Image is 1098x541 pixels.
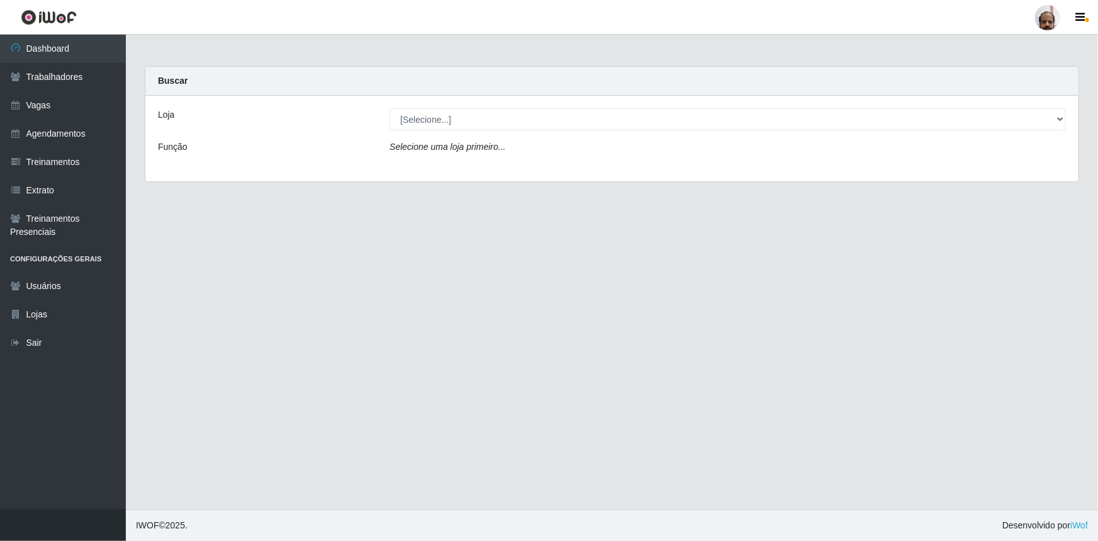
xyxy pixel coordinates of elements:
[158,108,174,122] label: Loja
[1070,520,1088,530] a: iWof
[158,76,188,86] strong: Buscar
[136,519,188,532] span: © 2025 .
[1002,519,1088,532] span: Desenvolvido por
[21,9,77,25] img: CoreUI Logo
[158,140,188,154] label: Função
[389,142,505,152] i: Selecione uma loja primeiro...
[136,520,159,530] span: IWOF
